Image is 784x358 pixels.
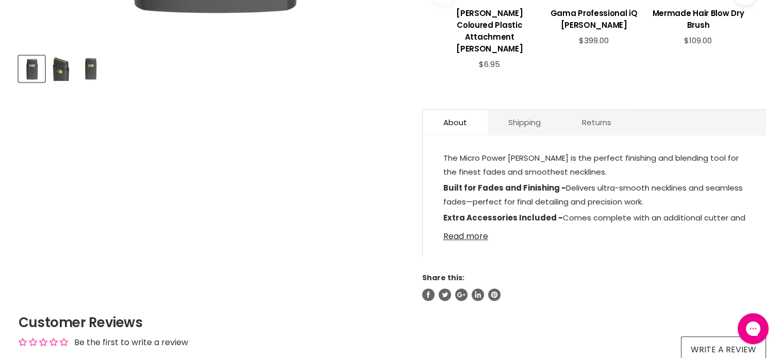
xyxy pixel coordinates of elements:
h3: Gama Professional iQ [PERSON_NAME] [547,7,641,31]
a: Read more [443,226,745,241]
button: Wahl Micro Power Shaver [77,56,104,82]
h2: Customer Reviews [19,313,766,332]
span: $399.00 [579,35,609,46]
p: Delivers ultra-smooth necklines and seamless fades—perfect for final detailing and precision work. [443,181,745,211]
img: Wahl Micro Power Shaver [49,57,73,81]
a: About [423,110,488,135]
button: Wahl Micro Power Shaver [48,56,74,82]
span: Share this: [422,272,464,283]
strong: Extra Accessories Included - [443,212,563,223]
a: Returns [561,110,632,135]
span: The Micro Power [PERSON_NAME] is the perfect finishing and blending tool for the finest fades and... [443,152,739,177]
h3: [PERSON_NAME] Coloured Plastic Attachment [PERSON_NAME] [443,7,537,55]
h3: Mermade Hair Blow Dry Brush [651,7,745,31]
div: Average rating is 0.00 stars [19,336,68,348]
button: Wahl Micro Power Shaver [19,56,45,82]
p: Comes complete with an additional cutter and shaving foil for extended use and reliable performance. [443,211,745,241]
strong: Built for Fades and Finishing - [443,182,566,193]
div: Be the first to write a review [74,337,188,348]
span: $6.95 [479,59,500,70]
aside: Share this: [422,273,766,301]
div: Product thumbnails [17,53,405,82]
img: Wahl Micro Power Shaver [20,57,44,81]
span: $109.00 [684,35,712,46]
a: Shipping [488,110,561,135]
iframe: Gorgias live chat messenger [732,310,774,348]
img: Wahl Micro Power Shaver [78,57,103,81]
